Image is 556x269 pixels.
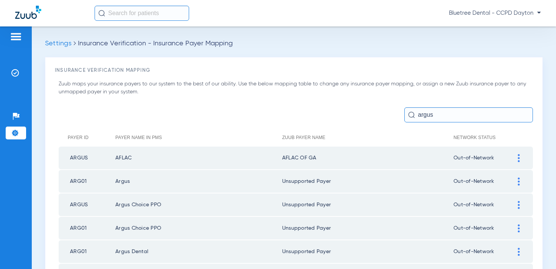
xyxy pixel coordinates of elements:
th: Network Status [453,128,512,146]
img: group-vertical.svg [518,224,520,232]
td: ARGUS [59,147,115,169]
h3: Insurance Verification Mapping [55,67,533,74]
td: Out-of-Network [453,193,512,216]
td: Unsupported Payer [282,193,453,216]
td: AFLAC [115,147,282,169]
td: ARG01 [59,240,115,263]
td: Argus Choice PPO [115,193,282,216]
td: Unsupported Payer [282,240,453,263]
td: ARG01 [59,217,115,240]
img: hamburger-icon [10,32,22,41]
td: ARGUS [59,193,115,216]
img: group-vertical.svg [518,201,520,209]
span: Insurance Verification - Insurance Payer Mapping [78,40,233,47]
span: Bluetree Dental - CCPD Dayton [449,9,541,17]
th: Payer ID [59,128,115,146]
td: Out-of-Network [453,147,512,169]
td: Unsupported Payer [282,170,453,193]
img: Search Icon [408,111,415,118]
td: Unsupported Payer [282,217,453,240]
img: group-vertical.svg [518,154,520,162]
td: AFLAC OF GA [282,147,453,169]
td: ARG01 [59,170,115,193]
img: group-vertical.svg [518,178,520,186]
td: Out-of-Network [453,217,512,240]
p: Zuub maps your insurance payers to our system to the best of our ability. Use the below mapping t... [59,80,533,96]
input: Search by payer ID or name [404,107,533,122]
td: Argus [115,170,282,193]
td: Argus Choice PPO [115,217,282,240]
th: Zuub Payer Name [282,128,453,146]
input: Search for patients [95,6,189,21]
img: Zuub Logo [15,6,41,19]
img: Search Icon [98,10,105,17]
span: Settings [45,40,71,47]
td: Out-of-Network [453,240,512,263]
img: group-vertical.svg [518,248,520,256]
td: Out-of-Network [453,170,512,193]
td: Argus Dental [115,240,282,263]
iframe: Chat Widget [518,233,556,269]
th: Payer Name in PMS [115,128,282,146]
